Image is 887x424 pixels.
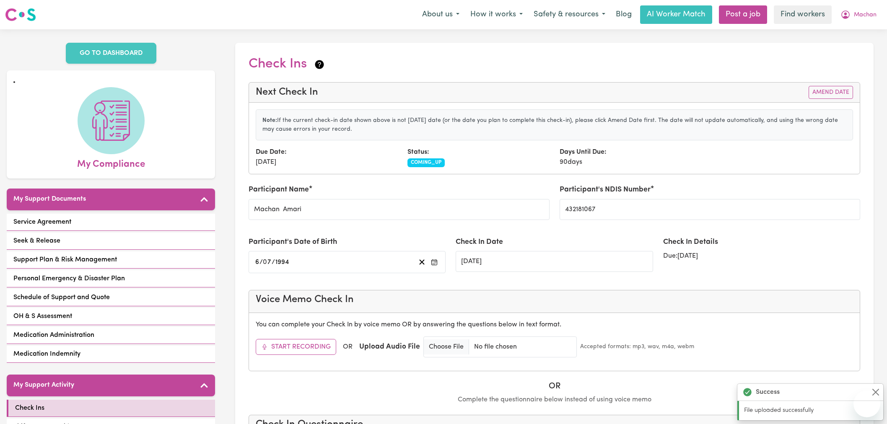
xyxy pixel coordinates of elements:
[249,56,325,72] h2: Check Ins
[263,256,272,268] input: --
[580,342,694,351] small: Accepted formats: mp3, wav, m4a, webm
[13,349,80,359] span: Medication Indemnity
[259,259,263,266] span: /
[256,339,336,355] button: Start Recording
[7,233,215,250] a: Seek & Release
[359,341,420,352] label: Upload Audio File
[663,251,860,261] div: Due: [DATE]
[13,236,60,246] span: Seek & Release
[7,251,215,269] a: Support Plan & Risk Management
[560,149,607,155] strong: Days Until Due:
[256,149,287,155] strong: Due Date:
[560,184,651,195] label: Participant's NDIS Number
[5,5,36,24] a: Careseekers logo
[871,387,881,397] button: Close
[255,256,259,268] input: --
[7,289,215,306] a: Schedule of Support and Quote
[7,346,215,363] a: Medication Indemnity
[13,255,117,265] span: Support Plan & Risk Management
[465,6,528,23] button: How it works
[663,237,718,248] label: Check In Details
[774,5,832,24] a: Find workers
[744,406,878,415] p: File uploaded successfully
[7,308,215,325] a: OH & S Assessment
[249,237,337,248] label: Participant's Date of Birth
[756,387,780,397] strong: Success
[77,154,145,172] span: My Compliance
[262,117,277,124] strong: Note:
[13,292,110,302] span: Schedule of Support and Quote
[611,5,637,24] a: Blog
[417,6,465,23] button: About us
[7,189,215,210] button: My Support Documents
[835,6,882,23] button: My Account
[7,270,215,287] a: Personal Emergency & Disaster Plan
[809,86,853,99] button: Amend Date
[7,327,215,344] a: Medication Administration
[249,395,860,405] p: Complete the questionnaire below instead of using voice memo
[555,147,706,167] div: 90 days
[456,237,503,248] label: Check In Date
[66,43,156,64] a: GO TO DASHBOARD
[13,330,94,340] span: Medication Administration
[263,259,267,266] span: 0
[407,149,429,155] strong: Status:
[640,5,712,24] a: AI Worker Match
[5,7,36,22] img: Careseekers logo
[854,10,877,20] span: Machan
[7,214,215,231] a: Service Agreement
[13,381,74,389] h5: My Support Activity
[13,87,208,172] a: My Compliance
[13,195,86,203] h5: My Support Documents
[275,256,290,268] input: ----
[15,403,44,413] span: Check Ins
[13,217,71,227] span: Service Agreement
[719,5,767,24] a: Post a job
[7,375,215,396] button: My Support Activity
[853,390,880,417] iframe: Button to launch messaging window
[256,294,853,306] h4: Voice Memo Check In
[256,86,318,98] h4: Next Check In
[407,158,445,167] span: COMING_UP
[249,381,860,391] h5: OR
[13,274,125,284] span: Personal Emergency & Disaster Plan
[13,311,72,321] span: OH & S Assessment
[251,147,402,167] div: [DATE]
[343,342,353,352] span: OR
[262,116,846,134] p: If the current check-in date shown above is not [DATE] date (or the date you plan to complete thi...
[256,320,853,330] p: You can complete your Check In by voice memo OR by answering the questions below in text format.
[528,6,611,23] button: Safety & resources
[272,259,275,266] span: /
[249,184,309,195] label: Participant Name
[7,400,215,417] a: Check Ins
